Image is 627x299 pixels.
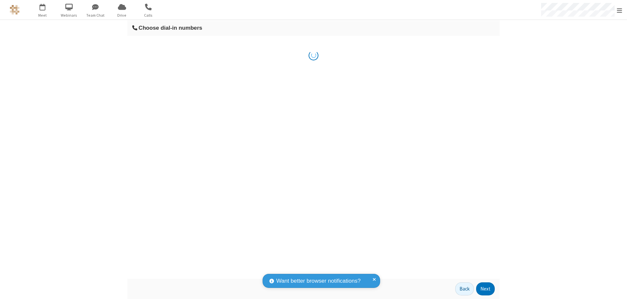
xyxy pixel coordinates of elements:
[10,5,20,15] img: QA Selenium DO NOT DELETE OR CHANGE
[30,12,55,18] span: Meet
[83,12,108,18] span: Team Chat
[476,282,495,295] button: Next
[110,12,134,18] span: Drive
[136,12,161,18] span: Calls
[276,277,361,285] span: Want better browser notifications?
[57,12,81,18] span: Webinars
[455,282,474,295] button: Back
[138,24,202,31] span: Choose dial-in numbers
